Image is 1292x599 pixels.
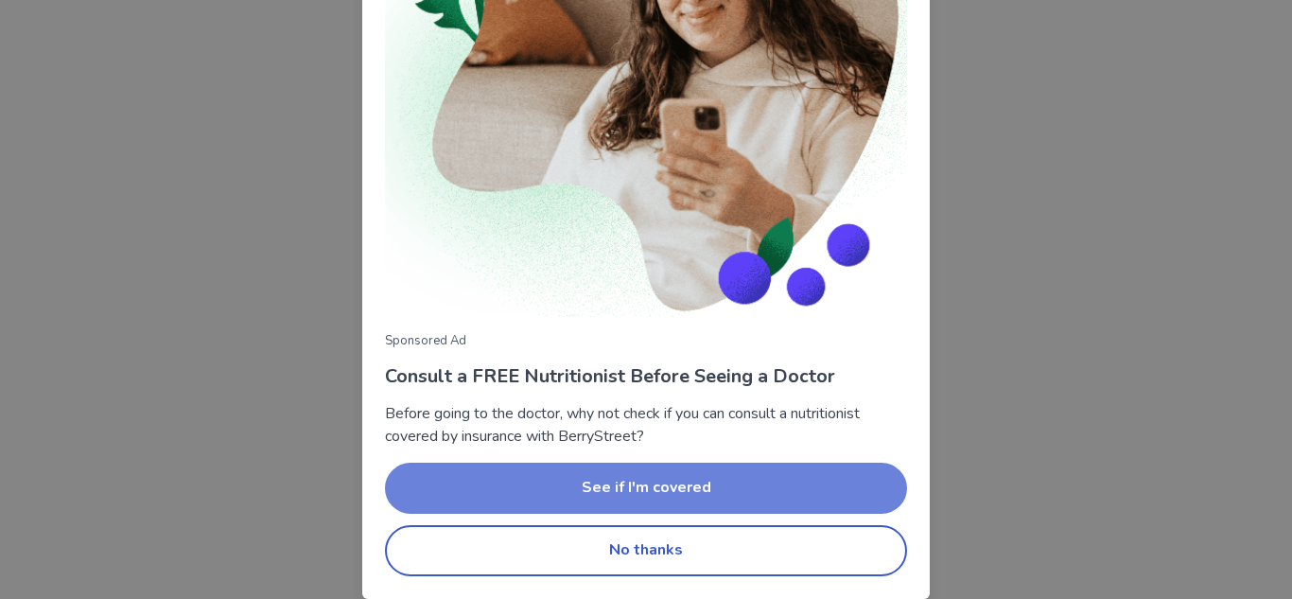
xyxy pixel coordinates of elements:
p: Consult a FREE Nutritionist Before Seeing a Doctor [385,362,907,391]
button: See if I'm covered [385,463,907,514]
button: No thanks [385,525,907,576]
p: Before going to the doctor, why not check if you can consult a nutritionist covered by insurance ... [385,402,907,448]
p: Sponsored Ad [385,332,907,351]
